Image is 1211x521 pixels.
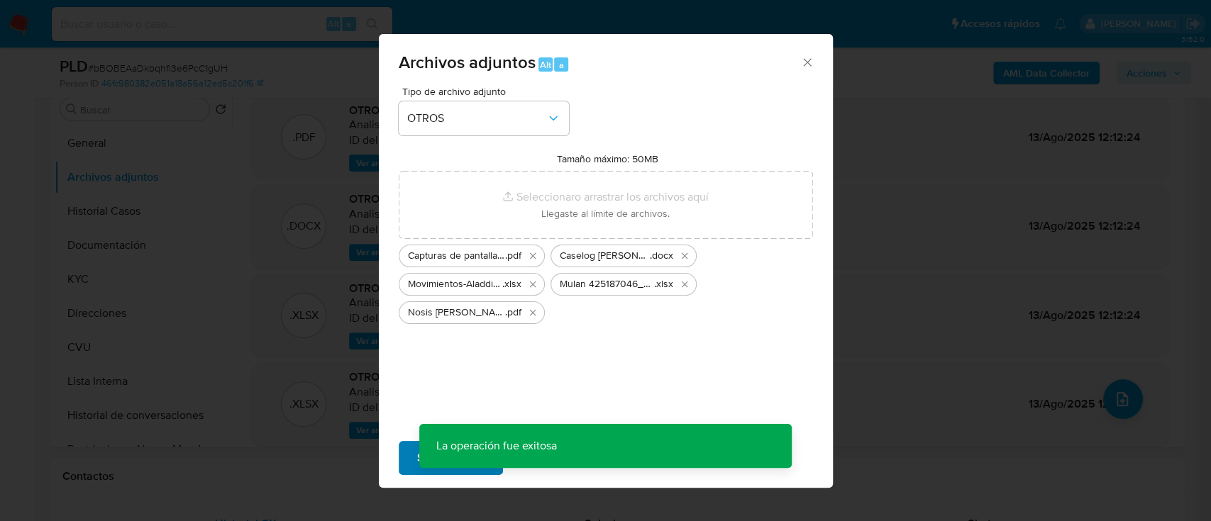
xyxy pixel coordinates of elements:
[417,442,485,474] span: Subir archivo
[676,247,693,264] button: Eliminar Caselog Nicole Daiana Gomez Palavecino.docx
[399,441,503,475] button: Subir archivo
[505,249,521,263] span: .pdf
[419,424,574,468] p: La operación fue exitosa
[505,306,521,320] span: .pdf
[800,55,813,68] button: Cerrar
[399,239,813,324] ul: Archivos seleccionados
[560,249,650,263] span: Caselog [PERSON_NAME]
[399,101,569,135] button: OTROS
[402,86,573,96] span: Tipo de archivo adjunto
[524,276,541,293] button: Eliminar Movimientos-Aladdin-Nicole Daiana Gomez Palavecino.xlsx
[654,277,673,291] span: .xlsx
[399,50,536,74] span: Archivos adjuntos
[408,306,505,320] span: Nosis [PERSON_NAME]
[408,277,502,291] span: Movimientos-Aladdin-[PERSON_NAME]
[527,442,573,474] span: Cancelar
[524,304,541,321] button: Eliminar Nosis Nicole Daiana Gomez Palavecino.pdf
[502,277,521,291] span: .xlsx
[407,111,546,125] span: OTROS
[559,58,564,72] span: a
[540,58,551,72] span: Alt
[650,249,673,263] span: .docx
[557,152,658,165] label: Tamaño máximo: 50MB
[408,249,505,263] span: Capturas de pantalla retiros Betano.
[676,276,693,293] button: Eliminar Mulan 425187046_2025_07_17_18_07_40.xlsx
[524,247,541,264] button: Eliminar Capturas de pantalla retiros Betano..pdf
[560,277,654,291] span: Mulan 425187046_2025_07_17_18_07_40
